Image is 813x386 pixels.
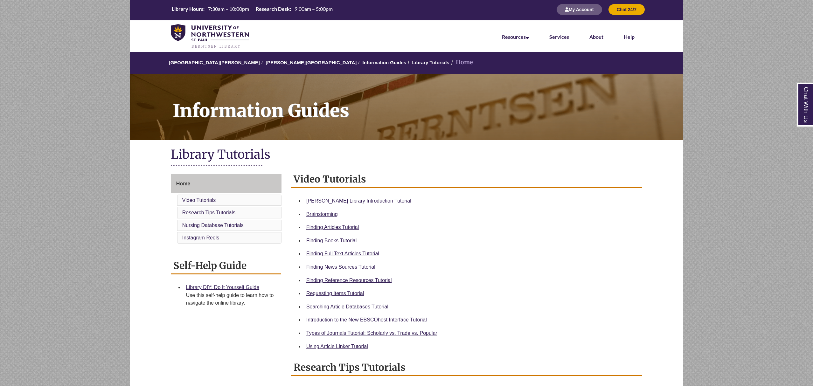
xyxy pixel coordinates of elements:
a: Services [549,34,569,40]
li: Home [449,58,473,67]
a: Finding Articles Tutorial [306,224,359,230]
h2: Research Tips Tutorials [291,359,642,376]
a: Instagram Reels [182,235,219,240]
a: Chat 24/7 [608,7,645,12]
a: Home [171,174,281,193]
a: About [589,34,603,40]
a: Information Guides [363,60,406,65]
a: Hours Today [169,5,335,14]
a: Information Guides [130,74,683,140]
a: Using Article Linker Tutorial [306,344,368,349]
h2: Video Tutorials [291,171,642,188]
a: Requesting Items Tutorial [306,291,364,296]
span: 7:30am – 10:00pm [208,6,249,12]
img: UNWSP Library Logo [171,24,249,49]
table: Hours Today [169,5,335,13]
a: Searching Article Databases Tutorial [306,304,388,309]
button: Chat 24/7 [608,4,645,15]
a: Video Tutorials [182,197,216,203]
a: My Account [557,7,602,12]
a: [PERSON_NAME] Library Introduction Tutorial [306,198,411,203]
th: Research Desk: [253,5,292,12]
div: Use this self-help guide to learn how to navigate the online library. [186,292,276,307]
button: My Account [557,4,602,15]
a: Library DIY: Do It Yourself Guide [186,285,259,290]
a: Finding Full Text Articles Tutorial [306,251,379,256]
h1: Information Guides [166,74,683,132]
a: Research Tips Tutorials [182,210,235,215]
th: Library Hours: [169,5,205,12]
a: Finding News Sources Tutorial [306,264,375,270]
a: Brainstorming [306,211,338,217]
a: Finding Reference Resources Tutorial [306,278,392,283]
span: Home [176,181,190,186]
a: Nursing Database Tutorials [182,223,244,228]
h2: Self-Help Guide [171,258,281,274]
a: Resources [502,34,529,40]
a: Types of Journals Tutorial: Scholarly vs. Trade vs. Popular [306,330,437,336]
a: [GEOGRAPHIC_DATA][PERSON_NAME] [169,60,260,65]
span: 9:00am – 5:00pm [295,6,333,12]
a: Library Tutorials [412,60,449,65]
a: Introduction to the New EBSCOhost Interface Tutorial [306,317,427,322]
div: Guide Page Menu [171,174,281,245]
a: Finding Books Tutorial [306,238,357,243]
a: [PERSON_NAME][GEOGRAPHIC_DATA] [266,60,357,65]
h1: Library Tutorials [171,147,642,163]
a: Help [624,34,635,40]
